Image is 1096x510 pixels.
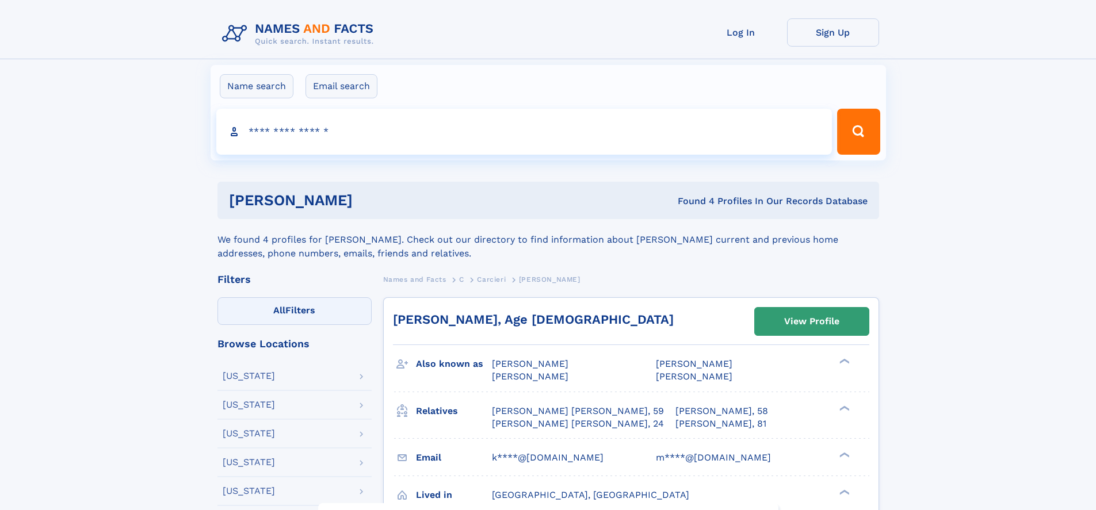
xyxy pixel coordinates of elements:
[229,193,515,208] h1: [PERSON_NAME]
[492,417,664,430] a: [PERSON_NAME] [PERSON_NAME], 24
[217,18,383,49] img: Logo Names and Facts
[273,305,285,316] span: All
[217,219,879,260] div: We found 4 profiles for [PERSON_NAME]. Check out our directory to find information about [PERSON_...
[675,405,768,417] a: [PERSON_NAME], 58
[656,371,732,382] span: [PERSON_NAME]
[519,275,581,283] span: [PERSON_NAME]
[492,371,568,382] span: [PERSON_NAME]
[477,272,506,286] a: Carcieri
[393,312,674,327] a: [PERSON_NAME], Age [DEMOGRAPHIC_DATA]
[416,401,492,421] h3: Relatives
[217,274,372,285] div: Filters
[223,486,275,496] div: [US_STATE]
[837,109,880,155] button: Search Button
[223,429,275,438] div: [US_STATE]
[416,448,492,467] h3: Email
[459,275,464,283] span: C
[223,400,275,409] div: [US_STATE]
[305,74,377,98] label: Email search
[675,417,766,430] a: [PERSON_NAME], 81
[383,272,446,286] a: Names and Facts
[217,339,372,349] div: Browse Locations
[837,358,850,365] div: ❯
[223,371,275,381] div: [US_STATE]
[477,275,506,283] span: Carcieri
[787,18,879,47] a: Sign Up
[515,195,868,208] div: Found 4 Profiles In Our Records Database
[837,451,850,458] div: ❯
[492,489,689,500] span: [GEOGRAPHIC_DATA], [GEOGRAPHIC_DATA]
[416,485,492,505] h3: Lived in
[223,458,275,467] div: [US_STATE]
[784,308,839,335] div: View Profile
[755,308,869,335] a: View Profile
[416,354,492,374] h3: Also known as
[492,405,664,417] a: [PERSON_NAME] [PERSON_NAME], 59
[220,74,293,98] label: Name search
[837,404,850,412] div: ❯
[492,358,568,369] span: [PERSON_NAME]
[459,272,464,286] a: C
[217,297,372,325] label: Filters
[695,18,787,47] a: Log In
[837,488,850,496] div: ❯
[216,109,832,155] input: search input
[656,358,732,369] span: [PERSON_NAME]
